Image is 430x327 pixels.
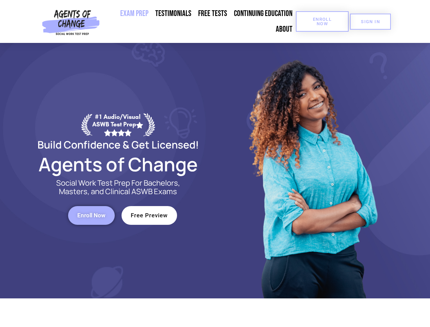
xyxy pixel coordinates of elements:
span: Free Preview [131,213,168,218]
a: Testimonials [152,6,195,21]
a: Enroll Now [68,206,115,225]
a: Enroll Now [296,11,349,32]
span: Enroll Now [77,213,106,218]
a: SIGN IN [350,14,391,30]
a: Exam Prep [117,6,152,21]
span: Enroll Now [307,17,338,26]
a: Continuing Education [230,6,296,21]
h2: Agents of Change [21,156,215,172]
nav: Menu [102,6,296,37]
a: Free Tests [195,6,230,21]
div: #1 Audio/Visual ASWB Test Prep [92,113,143,136]
p: Social Work Test Prep For Bachelors, Masters, and Clinical ASWB Exams [48,179,188,196]
a: Free Preview [122,206,177,225]
span: SIGN IN [361,19,380,24]
a: About [272,21,296,37]
img: Website Image 1 (1) [244,43,380,298]
h2: Build Confidence & Get Licensed! [21,140,215,150]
